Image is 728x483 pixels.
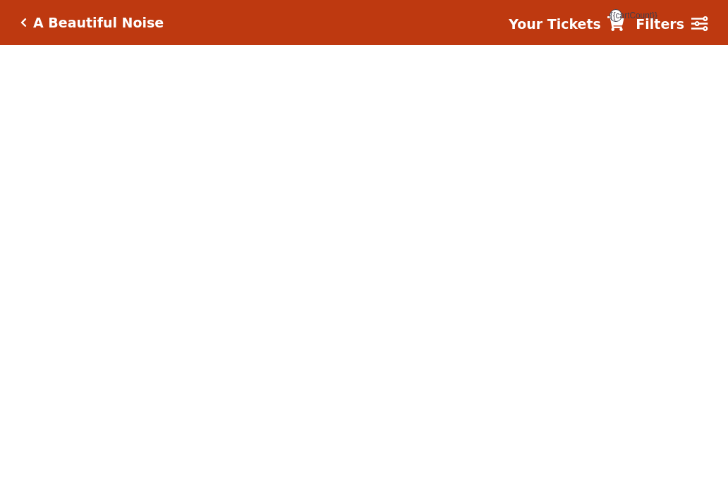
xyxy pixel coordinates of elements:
[33,15,164,31] h5: A Beautiful Noise
[636,14,708,35] a: Filters
[609,9,622,22] span: {{cartCount}}
[509,14,624,35] a: Your Tickets {{cartCount}}
[20,18,27,27] a: Click here to go back to filters
[636,16,684,32] strong: Filters
[509,16,601,32] strong: Your Tickets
